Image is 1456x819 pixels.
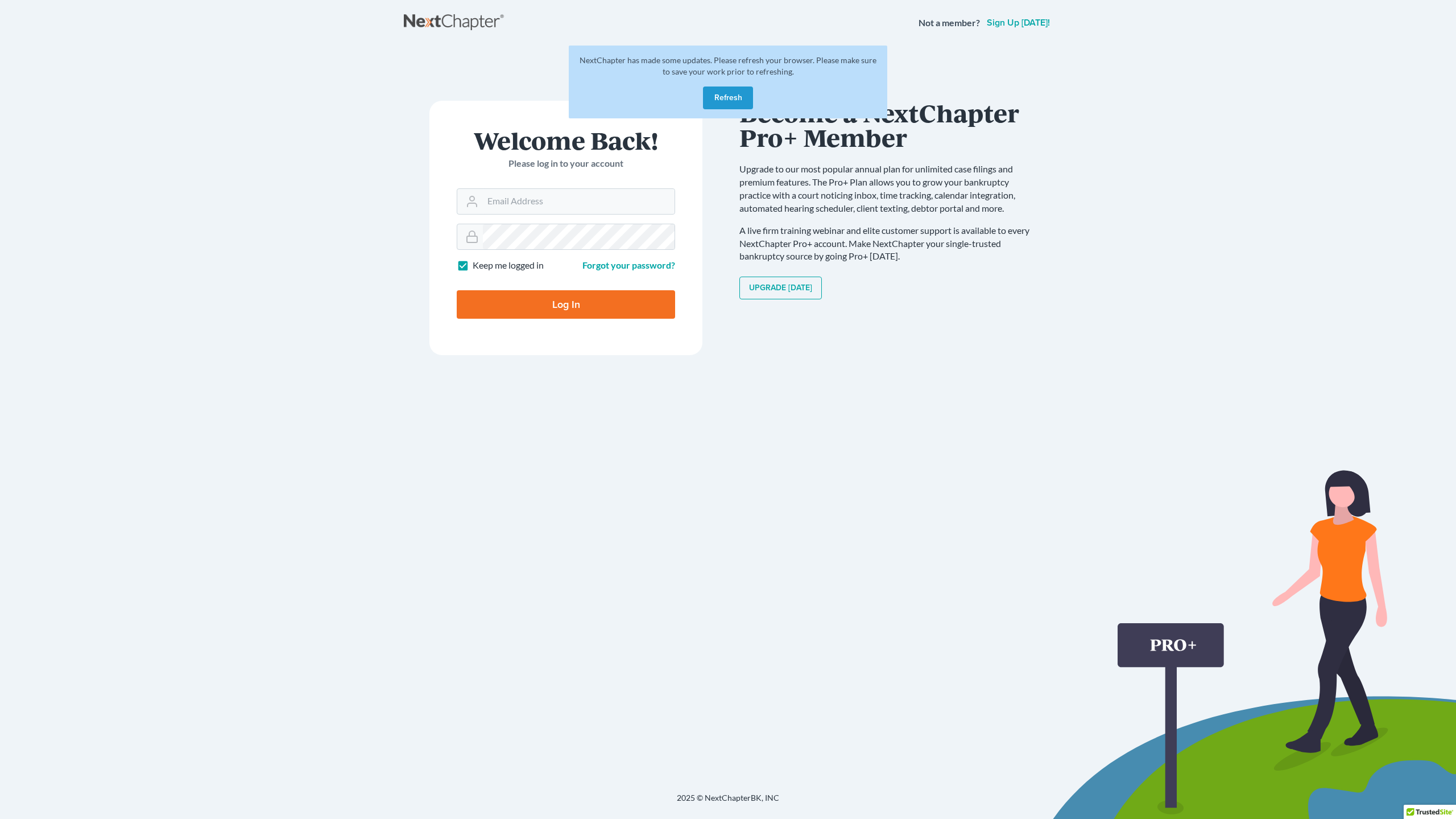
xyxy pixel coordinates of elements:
p: Please log in to your account [457,157,675,170]
p: Upgrade to our most popular annual plan for unlimited case filings and premium features. The Pro+... [739,163,1041,215]
a: Forgot your password? [582,260,675,270]
div: 2025 © NextChapterBK, INC [404,792,1052,813]
label: Keep me logged in [473,259,544,272]
input: Log In [457,290,675,319]
input: Email Address [483,189,675,214]
p: A live firm training webinar and elite customer support is available to every NextChapter Pro+ ac... [739,224,1041,264]
span: NextChapter has made some updates. Please refresh your browser. Please make sure to save your wor... [580,55,876,76]
a: Upgrade [DATE] [739,277,822,299]
a: Sign up [DATE]! [985,18,1052,27]
strong: Not a member? [919,17,980,30]
h1: Welcome Back! [457,128,675,153]
button: Refresh [703,87,753,109]
h1: Become a NextChapter Pro+ Member [739,101,1041,149]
